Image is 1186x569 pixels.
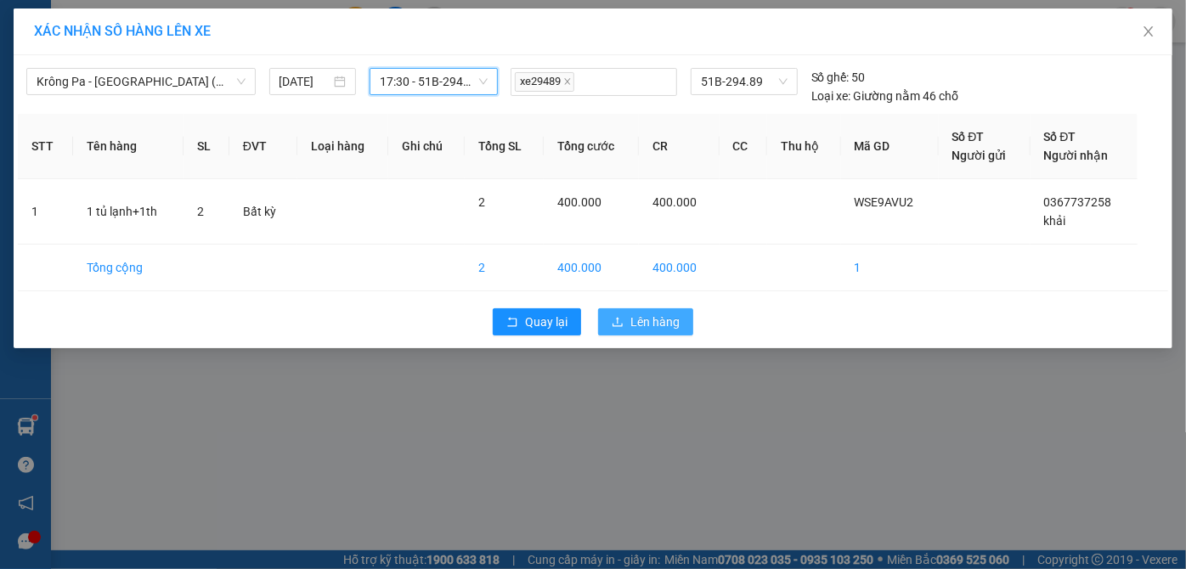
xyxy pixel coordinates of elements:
[652,195,697,209] span: 400.000
[701,69,788,94] span: 51B-294.89
[197,205,204,218] span: 2
[544,245,639,291] td: 400.000
[767,114,841,179] th: Thu hộ
[380,69,488,94] span: 17:30 - 51B-294.89
[598,308,693,335] button: uploadLên hàng
[465,114,544,179] th: Tổng SL
[34,23,211,39] span: XÁC NHẬN SỐ HÀNG LÊN XE
[18,179,73,245] td: 1
[37,69,246,94] span: Krông Pa - Sài Gòn (Chư RCăm)
[229,114,297,179] th: ĐVT
[9,99,137,127] h2: WSE9AVU2
[952,149,1007,162] span: Người gửi
[1142,25,1155,38] span: close
[103,40,180,68] b: Cô Hai
[506,316,518,330] span: rollback
[478,195,485,209] span: 2
[841,245,939,291] td: 1
[563,77,572,86] span: close
[89,99,410,259] h2: VP Nhận: [PERSON_NAME] HCM
[1044,149,1109,162] span: Người nhận
[811,68,850,87] span: Số ghế:
[544,114,639,179] th: Tổng cước
[493,308,581,335] button: rollbackQuay lại
[184,114,229,179] th: SL
[229,179,297,245] td: Bất kỳ
[811,87,851,105] span: Loại xe:
[227,14,410,42] b: [DOMAIN_NAME]
[73,114,184,179] th: Tên hàng
[1044,214,1066,228] span: khải
[280,72,331,91] input: 15/08/2025
[1044,195,1112,209] span: 0367737258
[630,313,680,331] span: Lên hàng
[720,114,767,179] th: CC
[18,114,73,179] th: STT
[1125,8,1172,56] button: Close
[465,245,544,291] td: 2
[525,313,568,331] span: Quay lại
[73,179,184,245] td: 1 tủ lạnh+1th
[612,316,624,330] span: upload
[811,68,866,87] div: 50
[73,245,184,291] td: Tổng cộng
[811,87,959,105] div: Giường nằm 46 chỗ
[1044,130,1076,144] span: Số ĐT
[639,245,720,291] td: 400.000
[855,195,914,209] span: WSE9AVU2
[388,114,465,179] th: Ghi chú
[841,114,939,179] th: Mã GD
[639,114,720,179] th: CR
[952,130,985,144] span: Số ĐT
[515,72,574,92] span: xe29489
[557,195,601,209] span: 400.000
[297,114,388,179] th: Loại hàng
